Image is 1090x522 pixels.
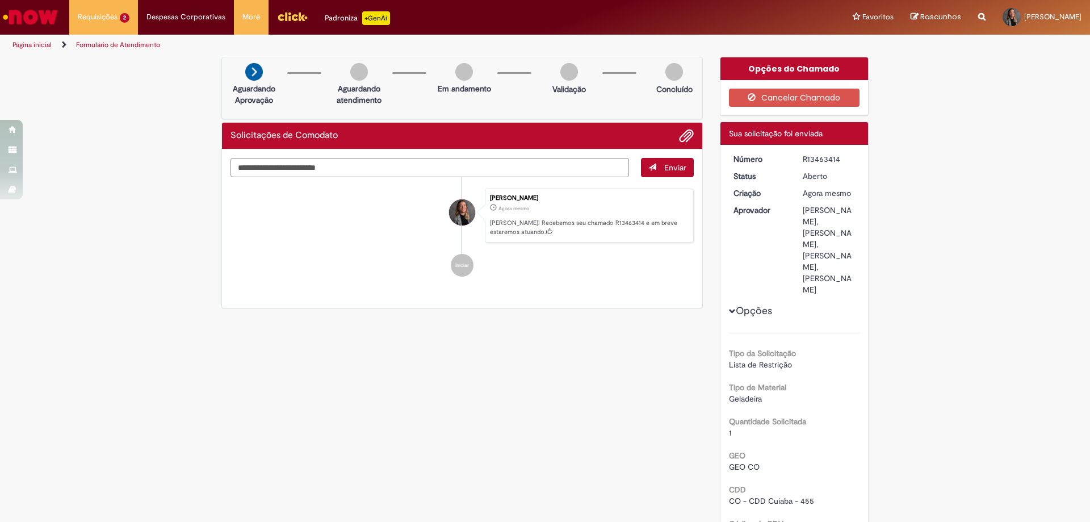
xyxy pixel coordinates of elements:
div: Aberto [803,170,856,182]
button: Adicionar anexos [679,128,694,143]
span: CO - CDD Cuiaba - 455 [729,496,814,506]
b: Tipo da Solicitação [729,348,796,358]
a: Página inicial [12,40,52,49]
b: GEO [729,450,745,461]
p: Validação [552,83,586,95]
time: 29/08/2025 16:23:00 [498,205,529,212]
span: Enviar [664,162,686,173]
img: img-circle-grey.png [350,63,368,81]
textarea: Digite sua mensagem aqui... [230,158,629,177]
p: Em andamento [438,83,491,94]
p: +GenAi [362,11,390,25]
b: Quantidade Solicitada [729,416,806,427]
span: Agora mesmo [498,205,529,212]
img: arrow-next.png [245,63,263,81]
div: R13463414 [803,153,856,165]
dt: Aprovador [725,204,795,216]
div: 29/08/2025 16:23:00 [803,187,856,199]
img: img-circle-grey.png [455,63,473,81]
dt: Número [725,153,795,165]
a: Formulário de Atendimento [76,40,160,49]
span: Agora mesmo [803,188,851,198]
span: Requisições [78,11,118,23]
img: ServiceNow [1,6,60,28]
dt: Criação [725,187,795,199]
b: Tipo de Material [729,382,786,392]
a: Rascunhos [911,12,961,23]
img: img-circle-grey.png [560,63,578,81]
div: Padroniza [325,11,390,25]
span: 2 [120,13,129,23]
span: Sua solicitação foi enviada [729,128,823,139]
dt: Status [725,170,795,182]
button: Enviar [641,158,694,177]
p: Aguardando atendimento [332,83,387,106]
div: Maria Clara Nunes Haupenthal [449,199,475,225]
p: [PERSON_NAME]! Recebemos seu chamado R13463414 e em breve estaremos atuando. [490,219,687,236]
img: click_logo_yellow_360x200.png [277,8,308,25]
ul: Trilhas de página [9,35,718,56]
span: [PERSON_NAME] [1024,12,1081,22]
h2: Solicitações de Comodato Histórico de tíquete [230,131,338,141]
b: CDD [729,485,746,495]
span: Rascunhos [920,11,961,22]
div: Opções do Chamado [720,57,869,80]
span: Lista de Restrição [729,360,792,370]
time: 29/08/2025 16:23:00 [803,188,851,198]
span: Despesas Corporativas [146,11,225,23]
button: Cancelar Chamado [729,89,860,107]
ul: Histórico de tíquete [230,177,694,289]
span: GEO CO [729,462,760,472]
span: More [242,11,260,23]
div: [PERSON_NAME] [490,195,687,202]
span: Geladeira [729,394,762,404]
li: Maria Clara Nunes Haupenthal [230,189,694,243]
span: 1 [729,428,732,438]
img: img-circle-grey.png [665,63,683,81]
span: Favoritos [862,11,894,23]
div: [PERSON_NAME], [PERSON_NAME], [PERSON_NAME], [PERSON_NAME] [803,204,856,295]
p: Concluído [656,83,693,95]
p: Aguardando Aprovação [227,83,282,106]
